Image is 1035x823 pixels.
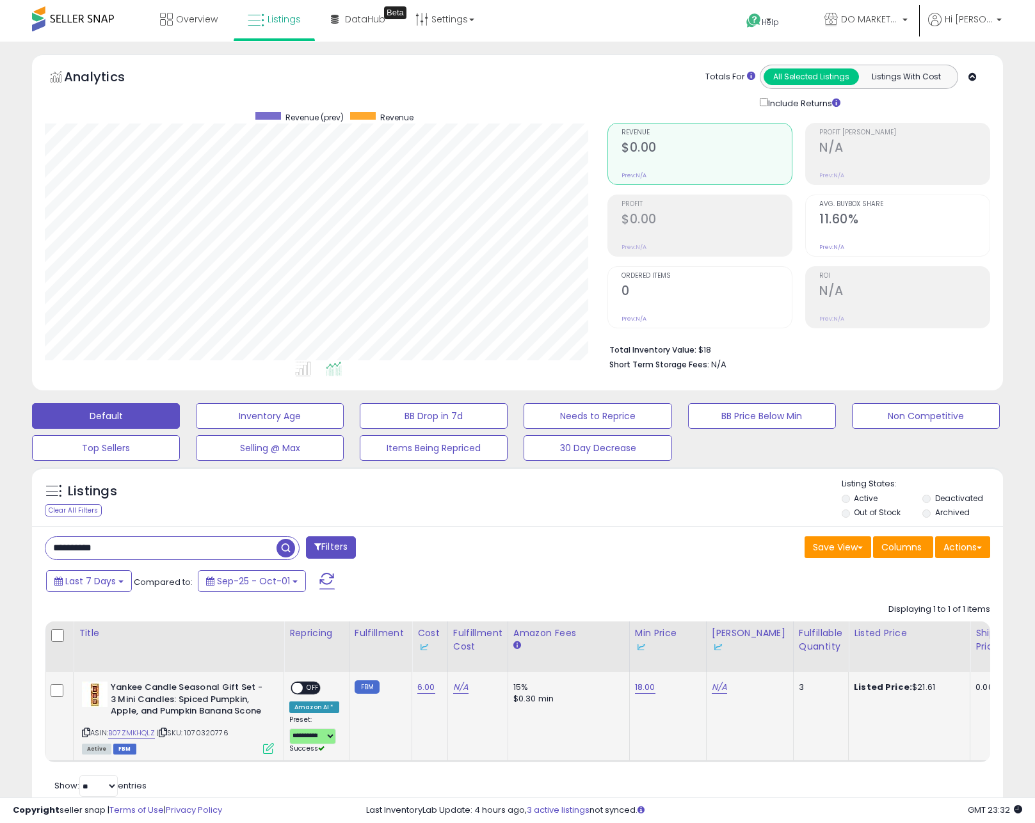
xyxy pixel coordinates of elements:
[64,68,150,89] h5: Analytics
[32,403,180,429] button: Default
[622,284,792,301] h2: 0
[762,17,779,28] span: Help
[622,201,792,208] span: Profit
[166,804,222,816] a: Privacy Policy
[635,640,701,653] div: Some or all of the values in this column are provided from Inventory Lab.
[196,435,344,461] button: Selling @ Max
[360,435,508,461] button: Items Being Repriced
[54,779,147,792] span: Show: entries
[711,358,726,371] span: N/A
[854,682,960,693] div: $21.61
[417,641,430,653] img: InventoryLab Logo
[712,641,725,653] img: InventoryLab Logo
[854,493,878,504] label: Active
[157,728,229,738] span: | SKU: 1070320776
[888,603,990,616] div: Displaying 1 to 1 of 1 items
[134,576,193,588] span: Compared to:
[928,13,1002,42] a: Hi [PERSON_NAME]
[13,804,222,817] div: seller snap | |
[609,344,696,355] b: Total Inventory Value:
[82,682,274,753] div: ASIN:
[705,71,755,83] div: Totals For
[854,681,912,693] b: Listed Price:
[805,536,871,558] button: Save View
[852,403,1000,429] button: Non Competitive
[453,681,469,694] a: N/A
[854,507,901,518] label: Out of Stock
[854,627,965,640] div: Listed Price
[622,172,646,179] small: Prev: N/A
[622,129,792,136] span: Revenue
[819,201,990,208] span: Avg. Buybox Share
[609,341,981,356] li: $18
[303,683,323,694] span: OFF
[935,536,990,558] button: Actions
[13,804,60,816] strong: Copyright
[289,744,325,753] span: Success
[524,403,671,429] button: Needs to Reprice
[355,627,406,640] div: Fulfillment
[417,640,442,653] div: Some or all of the values in this column are provided from Inventory Lab.
[68,483,117,500] h5: Listings
[622,212,792,229] h2: $0.00
[799,682,838,693] div: 3
[935,493,983,504] label: Deactivated
[360,403,508,429] button: BB Drop in 7d
[736,3,804,42] a: Help
[176,13,218,26] span: Overview
[819,284,990,301] h2: N/A
[453,627,502,653] div: Fulfillment Cost
[384,6,406,19] div: Tooltip anchor
[975,627,1001,653] div: Ship Price
[873,536,933,558] button: Columns
[306,536,356,559] button: Filters
[841,13,899,26] span: DO MARKETPLACE LLC
[819,315,844,323] small: Prev: N/A
[196,403,344,429] button: Inventory Age
[622,273,792,280] span: Ordered Items
[289,701,339,713] div: Amazon AI *
[513,640,521,651] small: Amazon Fees.
[746,13,762,29] i: Get Help
[513,627,624,640] div: Amazon Fees
[417,681,435,694] a: 6.00
[945,13,993,26] span: Hi [PERSON_NAME]
[32,435,180,461] button: Top Sellers
[750,95,856,110] div: Include Returns
[635,681,655,694] a: 18.00
[712,681,727,694] a: N/A
[842,478,1003,490] p: Listing States:
[635,627,701,653] div: Min Price
[111,682,266,721] b: Yankee Candle Seasonal Gift Set - 3 Mini Candles: Spiced Pumpkin, Apple, and Pumpkin Banana Scone
[712,640,788,653] div: Some or all of the values in this column are provided from Inventory Lab.
[881,541,922,554] span: Columns
[355,680,380,694] small: FBM
[524,435,671,461] button: 30 Day Decrease
[712,627,788,653] div: [PERSON_NAME]
[513,693,620,705] div: $0.30 min
[819,172,844,179] small: Prev: N/A
[268,13,301,26] span: Listings
[113,744,136,755] span: FBM
[622,315,646,323] small: Prev: N/A
[819,273,990,280] span: ROI
[82,744,111,755] span: All listings currently available for purchase on Amazon
[819,243,844,251] small: Prev: N/A
[935,507,970,518] label: Archived
[79,627,278,640] div: Title
[45,504,102,516] div: Clear All Filters
[799,627,843,653] div: Fulfillable Quantity
[109,804,164,816] a: Terms of Use
[65,575,116,587] span: Last 7 Days
[198,570,306,592] button: Sep-25 - Oct-01
[513,682,620,693] div: 15%
[417,627,442,653] div: Cost
[345,13,385,26] span: DataHub
[622,243,646,251] small: Prev: N/A
[217,575,290,587] span: Sep-25 - Oct-01
[635,641,648,653] img: InventoryLab Logo
[289,627,344,640] div: Repricing
[819,140,990,157] h2: N/A
[688,403,836,429] button: BB Price Below Min
[108,728,155,739] a: B07ZMKHQLZ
